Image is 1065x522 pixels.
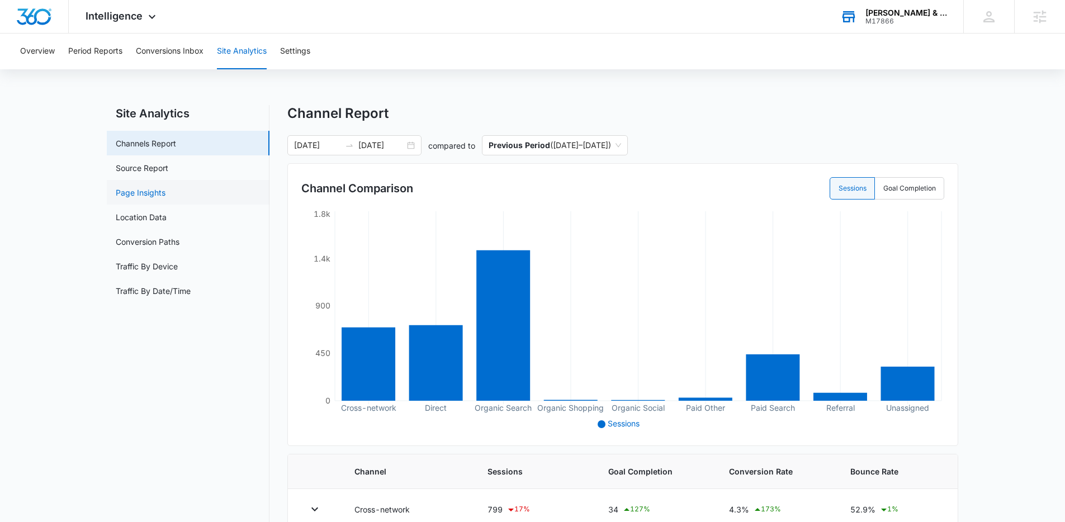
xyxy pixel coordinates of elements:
a: Channels Report [116,137,176,149]
span: swap-right [345,141,354,150]
a: Page Insights [116,187,165,198]
tspan: Direct [425,403,447,412]
span: to [345,141,354,150]
div: 4.3% [729,503,823,516]
div: 52.9% [850,503,940,516]
span: Goal Completion [608,466,702,477]
span: Channel [354,466,461,477]
button: Period Reports [68,34,122,69]
a: Traffic By Device [116,260,178,272]
div: 17 % [507,503,530,516]
button: Site Analytics [217,34,267,69]
tspan: Referral [826,403,855,412]
p: compared to [428,140,475,151]
span: Sessions [608,419,640,428]
tspan: 1.4k [314,254,330,263]
tspan: Organic Search [475,403,532,413]
div: 173 % [753,503,781,516]
button: Conversions Inbox [136,34,203,69]
label: Sessions [830,177,875,200]
tspan: 0 [325,396,330,405]
tspan: Organic Social [612,403,665,413]
div: 799 [487,503,581,516]
span: Sessions [487,466,581,477]
button: Settings [280,34,310,69]
a: Source Report [116,162,168,174]
span: Intelligence [86,10,143,22]
input: End date [358,139,405,151]
div: account name [865,8,947,17]
a: Traffic By Date/Time [116,285,191,297]
tspan: 900 [315,301,330,310]
a: Conversion Paths [116,236,179,248]
tspan: Unassigned [886,403,929,413]
tspan: 450 [315,348,330,358]
tspan: Paid Search [751,403,795,412]
button: Overview [20,34,55,69]
span: ( [DATE] – [DATE] ) [489,136,621,155]
tspan: Organic Shopping [537,403,604,413]
a: Location Data [116,211,167,223]
div: 127 % [622,503,650,516]
label: Goal Completion [875,177,944,200]
tspan: Paid Other [686,403,725,412]
h3: Channel Comparison [301,180,413,197]
tspan: Cross-network [341,403,396,412]
div: 1 % [879,503,898,516]
button: Toggle Row Expanded [306,500,324,518]
span: Conversion Rate [729,466,823,477]
tspan: 1.8k [314,209,330,219]
p: Previous Period [489,140,550,150]
h1: Channel Report [287,105,389,122]
input: Start date [294,139,340,151]
div: 34 [608,503,702,516]
div: account id [865,17,947,25]
span: Bounce Rate [850,466,940,477]
h2: Site Analytics [107,105,269,122]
